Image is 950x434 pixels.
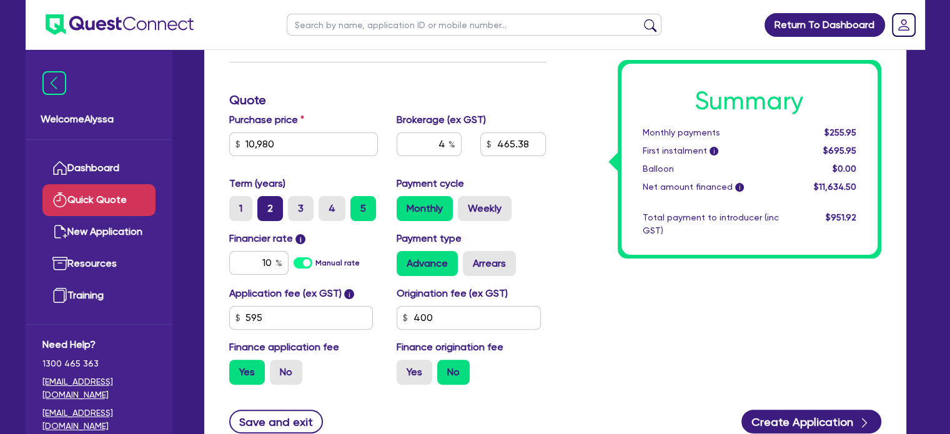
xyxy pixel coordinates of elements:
a: Quick Quote [42,184,156,216]
span: $11,634.50 [813,182,856,192]
img: training [52,288,67,303]
img: quick-quote [52,192,67,207]
button: Create Application [741,410,881,433]
label: 1 [229,196,252,221]
a: Resources [42,248,156,280]
label: Term (years) [229,176,285,191]
label: Manual rate [315,257,360,269]
label: 3 [288,196,314,221]
a: New Application [42,216,156,248]
div: Total payment to introducer (inc GST) [633,211,788,237]
span: i [344,289,354,299]
img: new-application [52,224,67,239]
label: Yes [229,360,265,385]
button: Save and exit [229,410,324,433]
label: Origination fee (ex GST) [397,286,508,301]
label: Purchase price [229,112,304,127]
label: Advance [397,251,458,276]
img: resources [52,256,67,271]
span: i [735,184,744,192]
span: Welcome Alyssa [41,112,157,127]
span: 1300 465 363 [42,357,156,370]
label: Payment cycle [397,176,464,191]
label: 4 [319,196,345,221]
label: Brokerage (ex GST) [397,112,486,127]
span: $695.95 [823,145,856,155]
div: Net amount financed [633,180,788,194]
input: Search by name, application ID or mobile number... [287,14,661,36]
a: Dropdown toggle [888,9,920,41]
label: Arrears [463,251,516,276]
label: Finance application fee [229,340,339,355]
span: $0.00 [832,164,856,174]
a: Return To Dashboard [764,13,885,37]
a: Training [42,280,156,312]
label: Finance origination fee [397,340,503,355]
a: Dashboard [42,152,156,184]
span: $255.95 [824,127,856,137]
label: Weekly [458,196,512,221]
img: icon-menu-close [42,71,66,95]
div: Balloon [633,162,788,175]
h1: Summary [643,86,856,116]
span: Need Help? [42,337,156,352]
span: i [710,147,718,156]
img: quest-connect-logo-blue [46,14,194,35]
a: [EMAIL_ADDRESS][DOMAIN_NAME] [42,407,156,433]
label: Application fee (ex GST) [229,286,342,301]
label: 2 [257,196,283,221]
label: 5 [350,196,376,221]
a: [EMAIL_ADDRESS][DOMAIN_NAME] [42,375,156,402]
span: i [295,234,305,244]
label: Payment type [397,231,462,246]
div: First instalment [633,144,788,157]
label: Financier rate [229,231,306,246]
label: No [437,360,470,385]
div: Monthly payments [633,126,788,139]
label: No [270,360,302,385]
h3: Quote [229,92,546,107]
label: Monthly [397,196,453,221]
label: Yes [397,360,432,385]
span: $951.92 [825,212,856,222]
